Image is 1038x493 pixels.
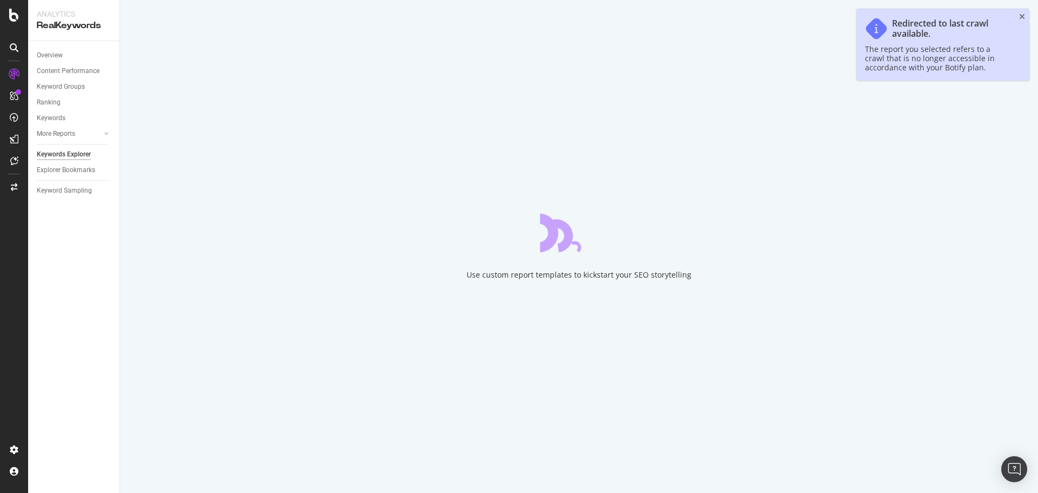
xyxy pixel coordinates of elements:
[892,18,1010,39] div: Redirected to last crawl available.
[37,128,101,140] a: More Reports
[37,65,99,77] div: Content Performance
[1019,13,1025,21] div: close toast
[37,97,61,108] div: Ranking
[37,50,63,61] div: Overview
[37,81,85,93] div: Keyword Groups
[37,165,95,176] div: Explorer Bookmarks
[37,149,112,160] a: Keywords Explorer
[37,81,112,93] a: Keyword Groups
[37,65,112,77] a: Content Performance
[1001,456,1027,482] div: Open Intercom Messenger
[37,113,112,124] a: Keywords
[37,185,92,196] div: Keyword Sampling
[37,149,91,160] div: Keywords Explorer
[467,269,691,280] div: Use custom report templates to kickstart your SEO storytelling
[37,19,111,32] div: RealKeywords
[37,128,75,140] div: More Reports
[37,97,112,108] a: Ranking
[37,165,112,176] a: Explorer Bookmarks
[37,113,65,124] div: Keywords
[865,44,1010,72] div: The report you selected refers to a crawl that is no longer accessible in accordance with your Bo...
[37,185,112,196] a: Keyword Sampling
[37,9,111,19] div: Analytics
[540,213,618,252] div: animation
[37,50,112,61] a: Overview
